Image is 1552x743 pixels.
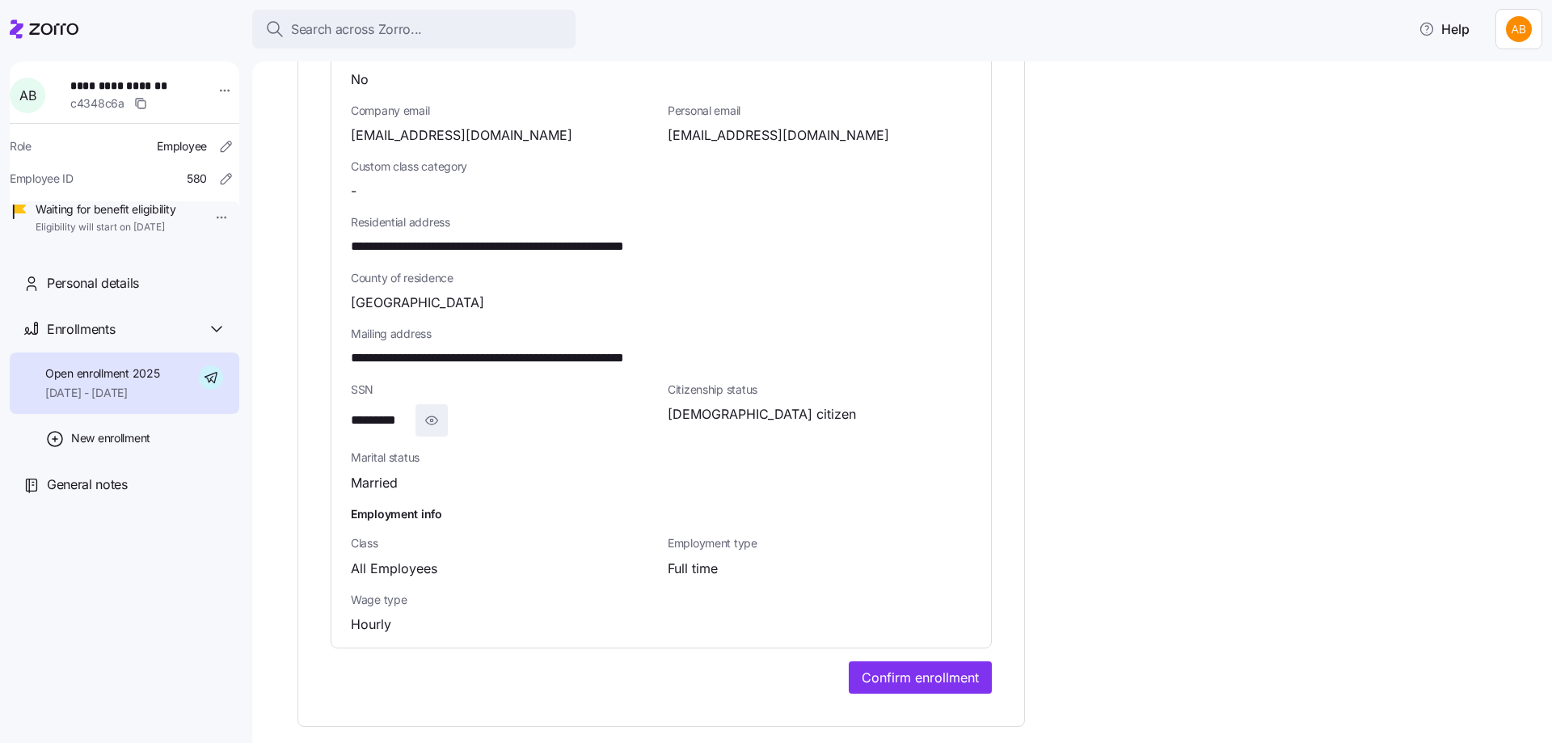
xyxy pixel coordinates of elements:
[291,19,422,40] span: Search across Zorro...
[71,430,150,446] span: New enrollment
[1406,13,1482,45] button: Help
[47,273,139,293] span: Personal details
[351,382,655,398] span: SSN
[351,559,437,579] span: All Employees
[351,592,655,608] span: Wage type
[187,171,207,187] span: 580
[70,95,124,112] span: c4348c6a
[668,382,972,398] span: Citizenship status
[351,535,655,551] span: Class
[36,201,175,217] span: Waiting for benefit eligibility
[10,138,32,154] span: Role
[157,138,207,154] span: Employee
[351,293,484,313] span: [GEOGRAPHIC_DATA]
[849,661,992,694] button: Confirm enrollment
[47,475,128,495] span: General notes
[351,103,655,119] span: Company email
[45,365,159,382] span: Open enrollment 2025
[668,103,972,119] span: Personal email
[10,171,74,187] span: Employee ID
[351,158,655,175] span: Custom class category
[668,535,972,551] span: Employment type
[351,450,655,466] span: Marital status
[351,214,972,230] span: Residential address
[351,125,572,146] span: [EMAIL_ADDRESS][DOMAIN_NAME]
[668,559,718,579] span: Full time
[351,181,356,201] span: -
[668,125,889,146] span: [EMAIL_ADDRESS][DOMAIN_NAME]
[351,505,972,522] h1: Employment info
[1419,19,1470,39] span: Help
[252,10,576,49] button: Search across Zorro...
[19,89,36,102] span: A B
[351,70,369,90] span: No
[47,319,115,340] span: Enrollments
[351,270,972,286] span: County of residence
[36,221,175,234] span: Eligibility will start on [DATE]
[862,668,979,687] span: Confirm enrollment
[351,326,972,342] span: Mailing address
[1506,16,1532,42] img: 42a6513890f28a9d591cc60790ab6045
[45,385,159,401] span: [DATE] - [DATE]
[668,404,856,424] span: [DEMOGRAPHIC_DATA] citizen
[351,614,391,635] span: Hourly
[351,473,398,493] span: Married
